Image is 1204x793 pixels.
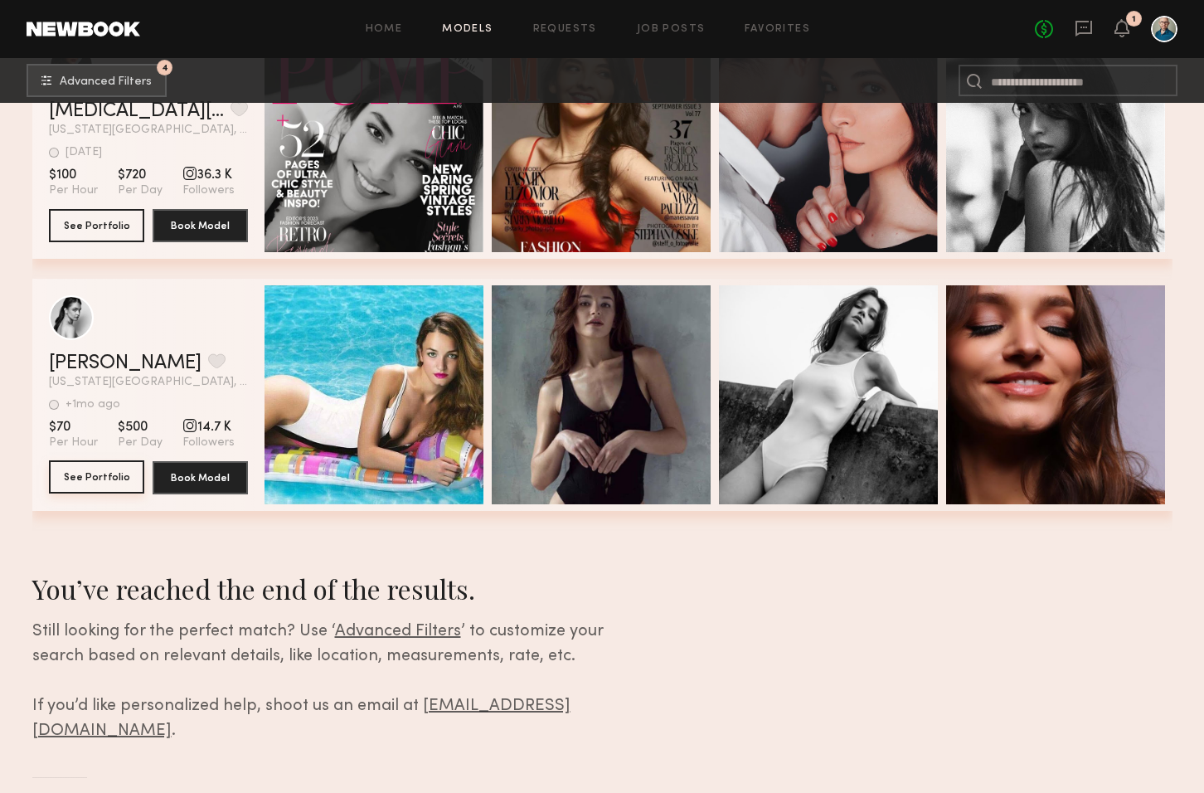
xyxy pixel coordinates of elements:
[118,167,163,183] span: $720
[153,209,248,242] button: Book Model
[153,461,248,494] button: Book Model
[32,620,657,744] div: Still looking for the perfect match? Use ‘ ’ to customize your search based on relevant details, ...
[49,101,224,121] a: [MEDICAL_DATA][PERSON_NAME]
[745,24,810,35] a: Favorites
[182,183,235,198] span: Followers
[49,167,98,183] span: $100
[533,24,597,35] a: Requests
[66,147,102,158] div: [DATE]
[49,209,144,242] button: See Portfolio
[32,571,657,606] div: You’ve reached the end of the results.
[118,435,163,450] span: Per Day
[60,76,152,88] span: Advanced Filters
[1132,15,1136,24] div: 1
[49,353,201,373] a: [PERSON_NAME]
[27,64,167,97] button: 4Advanced Filters
[182,435,235,450] span: Followers
[366,24,403,35] a: Home
[49,461,144,494] a: See Portfolio
[49,435,98,450] span: Per Hour
[118,419,163,435] span: $500
[335,624,461,640] span: Advanced Filters
[49,183,98,198] span: Per Hour
[637,24,706,35] a: Job Posts
[49,419,98,435] span: $70
[49,377,248,388] span: [US_STATE][GEOGRAPHIC_DATA], [GEOGRAPHIC_DATA]
[182,419,235,435] span: 14.7 K
[442,24,493,35] a: Models
[182,167,235,183] span: 36.3 K
[66,399,120,411] div: +1mo ago
[49,124,248,136] span: [US_STATE][GEOGRAPHIC_DATA], [GEOGRAPHIC_DATA]
[162,64,168,71] span: 4
[49,460,144,494] button: See Portfolio
[118,183,163,198] span: Per Day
